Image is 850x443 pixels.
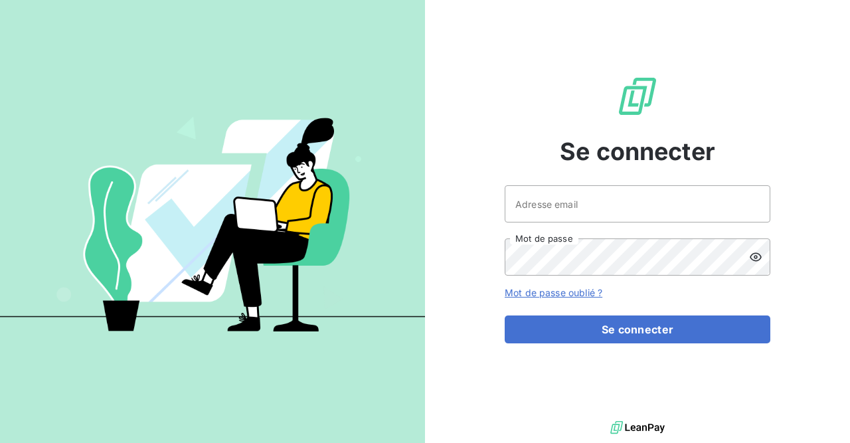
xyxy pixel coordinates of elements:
[610,418,665,438] img: logo
[505,315,770,343] button: Se connecter
[616,75,659,118] img: Logo LeanPay
[560,133,715,169] span: Se connecter
[505,185,770,222] input: placeholder
[505,287,602,298] a: Mot de passe oublié ?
